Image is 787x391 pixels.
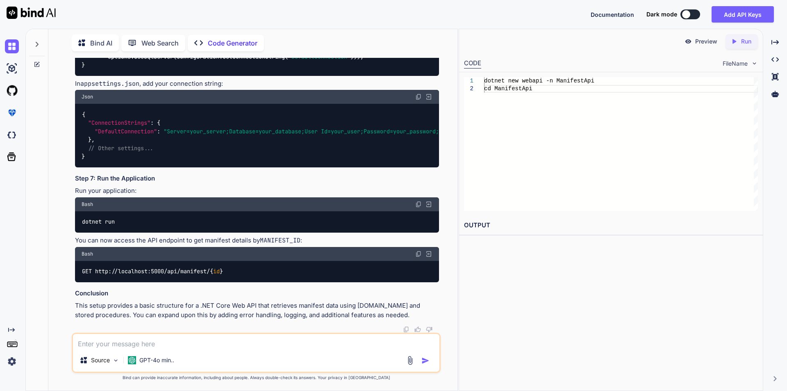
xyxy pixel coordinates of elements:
button: Add API Keys [712,6,774,23]
span: "ConnectionStrings" [88,119,150,127]
span: cd ManifestApi [484,85,532,92]
p: Run your application: [75,186,439,196]
span: { [157,119,160,127]
p: Bind AI [90,38,112,48]
img: icon [421,357,430,365]
code: appsettings.json [80,80,139,88]
img: Bind AI [7,7,56,19]
img: copy [415,94,422,100]
span: Json [82,94,93,100]
img: copy [415,251,422,257]
code: dotnet run [82,217,116,226]
img: like [414,326,421,333]
h2: OUTPUT [459,216,763,235]
span: FileName [723,59,748,68]
span: id [213,268,220,275]
p: Web Search [141,38,179,48]
p: Preview [695,37,717,46]
span: } [88,136,91,143]
span: "DefaultConnection" [95,128,157,135]
span: , [91,136,95,143]
div: CODE [464,59,481,69]
button: Documentation [591,10,634,19]
span: : [150,119,154,127]
img: Open in Browser [425,250,432,258]
span: Bash [82,251,93,257]
img: Pick Models [112,357,119,364]
span: Bash [82,201,93,208]
img: Open in Browser [425,93,432,101]
img: preview [685,38,692,45]
code: MANIFEST_ID [260,236,300,245]
img: Open in Browser [425,201,432,208]
p: GPT-4o min.. [139,356,174,364]
img: dislike [426,326,432,333]
img: attachment [405,356,415,365]
p: Bind can provide inaccurate information, including about people. Always double-check its answers.... [72,375,441,381]
span: } [82,153,85,160]
img: copy [403,326,409,333]
span: : [157,128,160,135]
code: { services.AddControllers(); services.AddScoped<ManifestService>(); services.AddDbContext<YourDbC... [82,19,364,69]
p: Run [741,37,751,46]
h3: Conclusion [75,289,439,298]
img: copy [415,201,422,208]
p: Source [91,356,110,364]
span: Dark mode [646,10,677,18]
span: { [82,111,85,118]
img: githubLight [5,84,19,98]
img: settings [5,354,19,368]
span: dotnet new webapi -n ManifestApi [484,78,594,84]
img: ai-studio [5,62,19,75]
div: 2 [464,85,473,93]
span: // Other settings... [88,144,154,152]
img: GPT-4o mini [128,356,136,364]
span: Documentation [591,11,634,18]
img: premium [5,106,19,120]
p: In , add your connection string: [75,79,439,89]
p: Code Generator [208,38,257,48]
h3: Step 7: Run the Application [75,174,439,183]
p: This setup provides a basic structure for a .NET Core Web API that retrieves manifest data using ... [75,301,439,320]
img: darkCloudIdeIcon [5,128,19,142]
div: 1 [464,77,473,85]
img: chat [5,39,19,53]
p: You can now access the API endpoint to get manifest details by : [75,236,439,245]
span: "Server=your_server;Database=your_database;User Id=your_user;Password=your_password;" [164,128,442,135]
img: chevron down [751,60,758,67]
code: GET http://localhost:5000/api/manifest/{ } [82,267,224,276]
